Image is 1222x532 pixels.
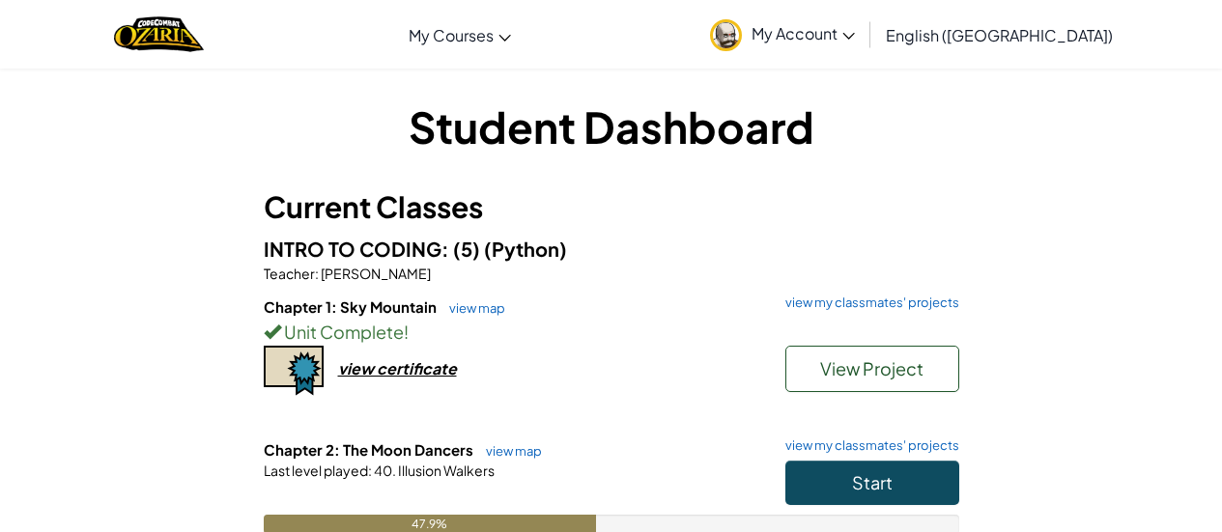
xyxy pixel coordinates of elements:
img: Home [114,14,204,54]
span: (Python) [484,237,567,261]
a: Ozaria by CodeCombat logo [114,14,204,54]
span: [PERSON_NAME] [319,265,431,282]
a: view my classmates' projects [776,439,959,452]
a: view certificate [264,358,457,378]
div: view certificate [338,358,457,378]
span: INTRO TO CODING: (5) [264,237,484,261]
span: Start [852,471,893,493]
a: view my classmates' projects [776,296,959,309]
span: : [368,462,372,479]
h3: Current Classes [264,185,959,229]
span: Unit Complete [281,321,404,343]
span: Chapter 2: The Moon Dancers [264,440,476,459]
span: : [315,265,319,282]
button: View Project [785,346,959,392]
img: avatar [710,19,742,51]
span: View Project [820,357,924,379]
span: Chapter 1: Sky Mountain [264,297,440,316]
span: Last level played [264,462,368,479]
span: 40. [372,462,396,479]
button: Start [785,461,959,505]
h1: Student Dashboard [264,97,959,156]
a: view map [440,300,505,316]
a: My Courses [399,9,521,61]
span: My Account [752,23,855,43]
a: My Account [700,4,865,65]
span: My Courses [409,25,494,45]
span: English ([GEOGRAPHIC_DATA]) [886,25,1113,45]
span: Illusion Walkers [396,462,495,479]
img: certificate-icon.png [264,346,324,396]
span: ! [404,321,409,343]
span: Teacher [264,265,315,282]
a: view map [476,443,542,459]
a: English ([GEOGRAPHIC_DATA]) [876,9,1123,61]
